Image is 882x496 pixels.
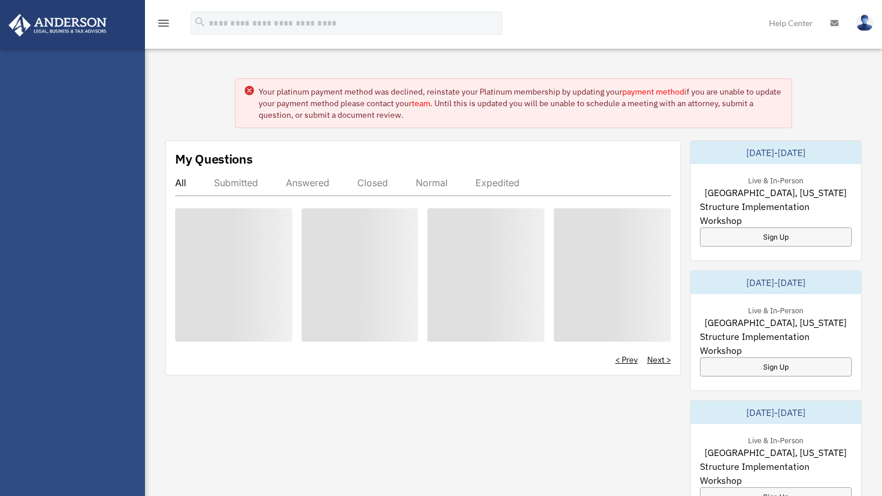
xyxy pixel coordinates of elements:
span: Structure Implementation Workshop [700,330,852,357]
div: Your platinum payment method was declined, reinstate your Platinum membership by updating your if... [259,86,782,121]
span: Structure Implementation Workshop [700,200,852,227]
div: My Questions [175,150,253,168]
div: All [175,177,186,189]
div: Live & In-Person [739,433,812,446]
img: User Pic [856,15,873,31]
span: Structure Implementation Workshop [700,459,852,487]
a: team [412,98,430,108]
div: Answered [286,177,329,189]
div: [DATE]-[DATE] [691,401,861,424]
div: Live & In-Person [739,173,812,186]
a: payment method [622,86,684,97]
span: [GEOGRAPHIC_DATA], [US_STATE] [705,186,847,200]
div: [DATE]-[DATE] [691,271,861,294]
i: search [194,16,206,28]
div: Normal [416,177,448,189]
div: Submitted [214,177,258,189]
a: Next > [647,354,671,365]
i: menu [157,16,170,30]
a: < Prev [615,354,638,365]
div: [DATE]-[DATE] [691,141,861,164]
span: [GEOGRAPHIC_DATA], [US_STATE] [705,446,847,459]
a: Sign Up [700,357,852,376]
a: menu [157,20,170,30]
div: Closed [357,177,388,189]
img: Anderson Advisors Platinum Portal [5,14,110,37]
div: Live & In-Person [739,303,812,316]
div: Expedited [476,177,520,189]
a: Sign Up [700,227,852,247]
span: [GEOGRAPHIC_DATA], [US_STATE] [705,316,847,330]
